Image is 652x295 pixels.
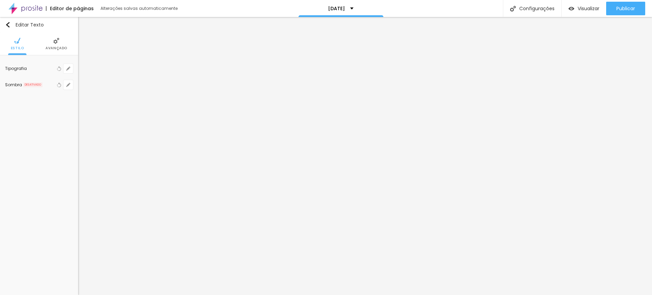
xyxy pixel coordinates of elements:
button: Publicar [606,2,645,15]
div: Editor de páginas [46,6,94,11]
span: Visualizar [578,6,599,11]
img: Icone [510,6,516,12]
img: view-1.svg [568,6,574,12]
div: Alterações salvas automaticamente [101,6,179,11]
div: Tipografia [5,67,55,71]
span: Estilo [11,47,24,50]
div: Editar Texto [5,22,44,27]
img: Icone [5,22,11,27]
div: Sombra [5,83,22,87]
span: Avançado [46,47,67,50]
p: [DATE] [328,6,345,11]
iframe: Editor [78,17,652,295]
button: Visualizar [562,2,606,15]
img: Icone [14,38,20,44]
span: Publicar [616,6,635,11]
span: DESATIVADO [23,82,42,87]
img: Icone [53,38,59,44]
